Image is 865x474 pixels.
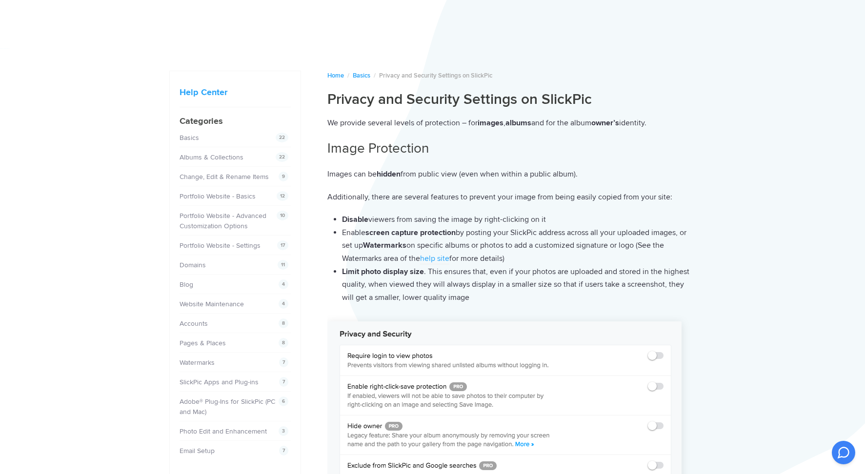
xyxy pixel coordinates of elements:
[276,133,288,142] span: 22
[377,169,401,179] strong: hidden
[277,191,288,201] span: 12
[180,261,206,269] a: Domains
[327,139,696,158] h2: Image Protection
[180,192,256,200] a: Portfolio Website - Basics
[180,115,291,128] h4: Categories
[279,396,288,406] span: 6
[180,378,259,386] a: SlickPic Apps and Plug-ins
[180,447,215,455] a: Email Setup
[180,153,243,161] a: Albums & Collections
[180,212,266,230] a: Portfolio Website - Advanced Customization Options
[279,172,288,181] span: 9
[279,357,288,367] span: 7
[180,87,227,98] a: Help Center
[180,319,208,328] a: Accounts
[279,279,288,289] span: 4
[327,168,696,181] p: Images can be from public view (even when within a public album).
[180,397,275,416] a: Adobe® Plug-Ins for SlickPic (PC and Mac)
[327,117,696,130] p: We provide several levels of protection – for , and for the album identity.
[353,72,370,79] a: Basics
[279,426,288,436] span: 3
[379,72,492,79] span: Privacy and Security Settings on SlickPic
[420,254,449,264] a: help site
[347,72,349,79] span: /
[180,134,199,142] a: Basics
[277,240,288,250] span: 17
[180,280,193,289] a: Blog
[279,377,288,387] span: 7
[342,215,368,224] strong: Disable
[277,211,288,220] span: 10
[342,213,696,226] li: viewers from saving the image by right-clicking on it
[478,118,503,128] strong: images
[374,72,376,79] span: /
[279,338,288,348] span: 8
[342,267,424,276] strong: Limit photo display size
[180,358,215,367] a: Watermarks
[180,427,267,435] a: Photo Edit and Enhancement
[276,152,288,162] span: 22
[591,118,619,128] strong: owner’s
[279,299,288,309] span: 4
[365,228,456,237] strong: screen capture protection
[180,339,226,347] a: Pages & Places
[327,72,344,79] a: Home
[363,240,406,250] strong: Watermarks
[180,300,244,308] a: Website Maintenance
[342,226,696,265] li: Enable by posting your SlickPic address across all your uploaded images, or set up on specific al...
[342,265,696,304] li: . This ensures that, even if your photos are uploaded and stored in the highest quality, when vie...
[180,241,261,250] a: Portfolio Website - Settings
[278,260,288,270] span: 11
[279,446,288,455] span: 7
[327,191,696,204] p: Additionally, there are several features to prevent your image from being easily copied from your...
[505,118,531,128] strong: albums
[180,173,269,181] a: Change, Edit & Rename Items
[327,90,696,109] h1: Privacy and Security Settings on SlickPic
[279,318,288,328] span: 8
